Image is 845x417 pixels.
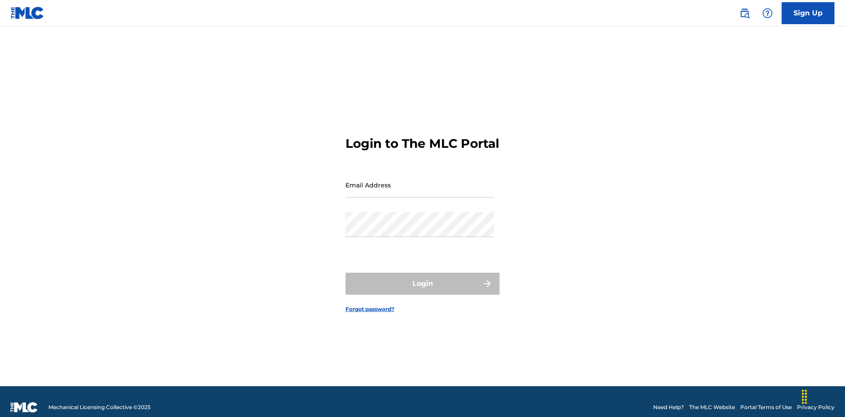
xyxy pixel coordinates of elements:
iframe: Chat Widget [801,375,845,417]
a: Public Search [736,4,753,22]
a: Forgot password? [345,305,394,313]
img: help [762,8,773,18]
div: Help [759,4,776,22]
div: Drag [797,384,812,410]
img: logo [11,402,38,413]
a: Portal Terms of Use [740,403,792,411]
h3: Login to The MLC Portal [345,136,499,151]
a: Need Help? [653,403,684,411]
img: search [739,8,750,18]
a: Privacy Policy [797,403,834,411]
a: Sign Up [782,2,834,24]
a: The MLC Website [689,403,735,411]
span: Mechanical Licensing Collective © 2025 [48,403,151,411]
img: MLC Logo [11,7,44,19]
